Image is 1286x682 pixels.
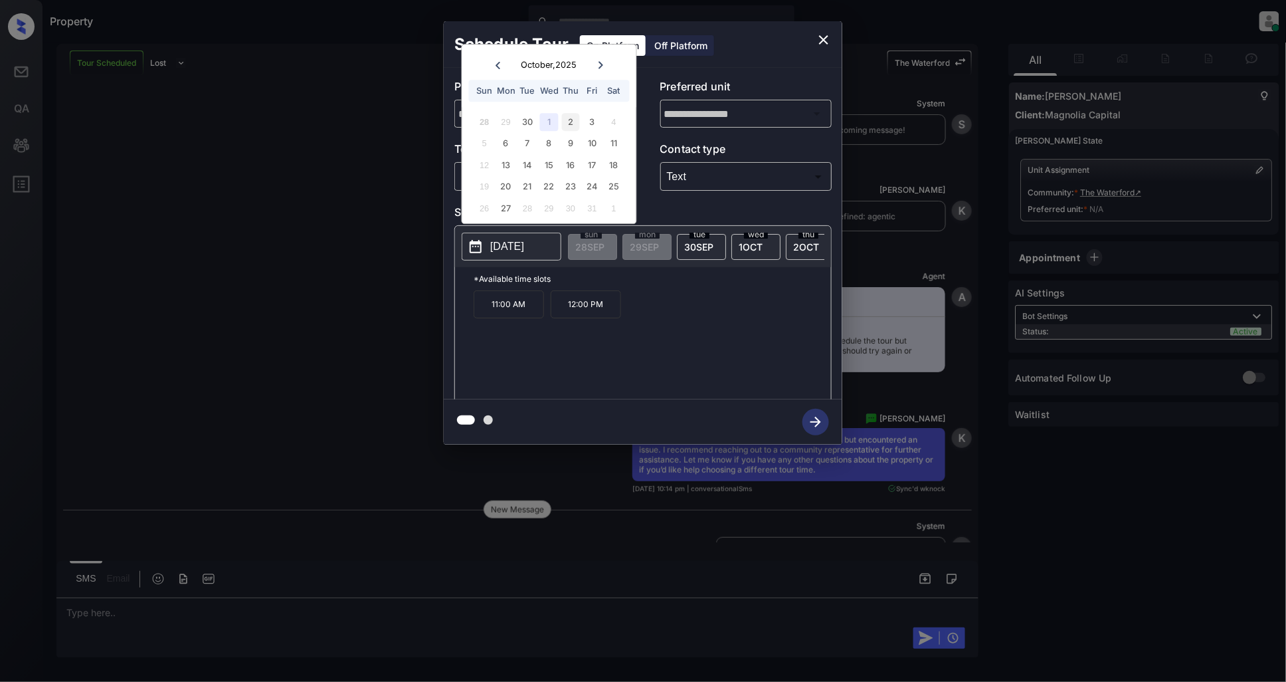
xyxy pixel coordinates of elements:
div: date-select [677,234,726,260]
p: [DATE] [490,239,524,255]
p: *Available time slots [474,267,831,290]
span: 2 OCT [793,241,819,253]
div: Choose Saturday, October 18th, 2025 [604,156,622,174]
div: Choose Tuesday, September 30th, 2025 [519,113,537,131]
div: Sat [604,82,622,100]
p: Tour type [454,141,626,162]
p: Preferred unit [660,78,832,100]
div: date-select [786,234,835,260]
div: Choose Thursday, October 16th, 2025 [562,156,580,174]
div: Not available Sunday, October 19th, 2025 [476,178,494,196]
div: date-select [731,234,781,260]
div: Mon [497,82,515,100]
div: Not available Sunday, October 5th, 2025 [476,135,494,153]
div: Choose Saturday, October 11th, 2025 [604,135,622,153]
div: Not available Saturday, October 4th, 2025 [604,113,622,131]
div: Choose Friday, October 10th, 2025 [583,135,601,153]
p: Preferred community [454,78,626,100]
button: [DATE] [462,233,561,261]
span: 1 OCT [739,241,763,253]
div: Text [664,166,829,187]
div: Choose Tuesday, October 14th, 2025 [519,156,537,174]
div: Choose Monday, October 27th, 2025 [497,199,515,217]
p: Select slot [454,204,832,225]
div: Choose Thursday, October 2nd, 2025 [562,113,580,131]
div: Off Platform [648,35,714,56]
span: thu [798,231,818,239]
div: Not available Monday, September 29th, 2025 [497,113,515,131]
div: Not available Sunday, October 12th, 2025 [476,156,494,174]
div: Fri [583,82,601,100]
div: Sun [476,82,494,100]
span: tue [689,231,709,239]
div: Choose Thursday, October 9th, 2025 [562,135,580,153]
div: Choose Wednesday, October 1st, 2025 [540,113,558,131]
div: On Platform [580,35,646,56]
div: Choose Wednesday, October 8th, 2025 [540,135,558,153]
div: Not available Wednesday, October 29th, 2025 [540,199,558,217]
div: Tue [519,82,537,100]
div: Thu [562,82,580,100]
div: Choose Thursday, October 23rd, 2025 [562,178,580,196]
div: Choose Friday, October 24th, 2025 [583,178,601,196]
button: close [810,27,837,53]
div: Not available Thursday, October 30th, 2025 [562,199,580,217]
div: Not available Sunday, October 26th, 2025 [476,199,494,217]
div: Choose Monday, October 13th, 2025 [497,156,515,174]
div: Not available Friday, October 31st, 2025 [583,199,601,217]
div: Choose Friday, October 17th, 2025 [583,156,601,174]
div: month 2025-10 [466,111,632,219]
div: Choose Tuesday, October 7th, 2025 [519,135,537,153]
span: wed [744,231,768,239]
div: Not available Sunday, September 28th, 2025 [476,113,494,131]
span: 30 SEP [684,241,713,253]
div: Choose Tuesday, October 21st, 2025 [519,178,537,196]
div: Choose Monday, October 6th, 2025 [497,135,515,153]
div: Choose Monday, October 20th, 2025 [497,178,515,196]
p: 11:00 AM [474,290,544,318]
h2: Schedule Tour [444,21,579,68]
div: Choose Wednesday, October 22nd, 2025 [540,178,558,196]
div: Wed [540,82,558,100]
div: Choose Saturday, October 25th, 2025 [604,178,622,196]
p: Contact type [660,141,832,162]
div: Not available Saturday, November 1st, 2025 [604,199,622,217]
div: Choose Wednesday, October 15th, 2025 [540,156,558,174]
div: Not available Tuesday, October 28th, 2025 [519,199,537,217]
div: Choose Friday, October 3rd, 2025 [583,113,601,131]
div: October , 2025 [521,60,577,70]
div: In Person [458,166,623,187]
p: 12:00 PM [551,290,621,318]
